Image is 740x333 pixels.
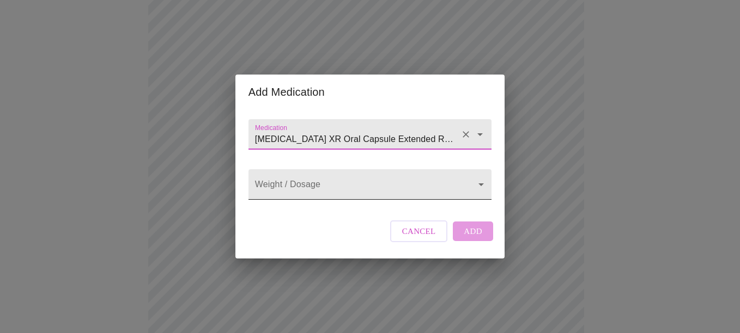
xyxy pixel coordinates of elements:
[402,224,436,238] span: Cancel
[248,83,492,101] h2: Add Medication
[248,169,492,200] div: ​
[472,127,488,142] button: Open
[458,127,474,142] button: Clear
[390,220,448,242] button: Cancel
